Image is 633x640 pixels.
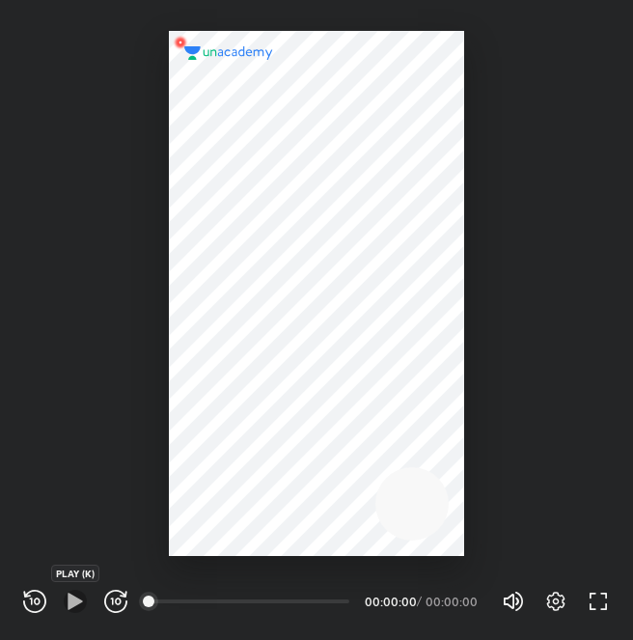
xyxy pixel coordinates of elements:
[426,596,479,607] div: 00:00:00
[184,46,273,60] img: logo.2a7e12a2.svg
[417,596,422,607] div: /
[51,565,99,582] div: PLAY (K)
[169,31,192,54] img: wMgqJGBwKWe8AAAAABJRU5ErkJggg==
[365,596,413,607] div: 00:00:00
